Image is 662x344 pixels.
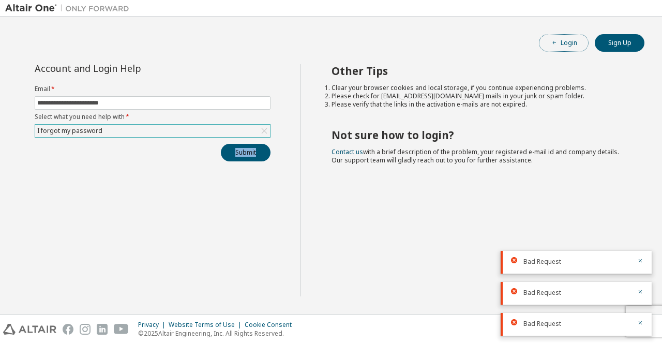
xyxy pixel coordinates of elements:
img: Altair One [5,3,134,13]
span: Bad Request [523,258,561,266]
label: Email [35,85,270,93]
a: Contact us [332,147,363,156]
h2: Other Tips [332,64,626,78]
img: altair_logo.svg [3,324,56,335]
img: youtube.svg [114,324,129,335]
div: Privacy [138,321,169,329]
h2: Not sure how to login? [332,128,626,142]
div: I forgot my password [36,125,104,137]
li: Clear your browser cookies and local storage, if you continue experiencing problems. [332,84,626,92]
button: Sign Up [595,34,644,52]
img: instagram.svg [80,324,91,335]
li: Please check for [EMAIL_ADDRESS][DOMAIN_NAME] mails in your junk or spam folder. [332,92,626,100]
li: Please verify that the links in the activation e-mails are not expired. [332,100,626,109]
img: facebook.svg [63,324,73,335]
div: Website Terms of Use [169,321,245,329]
span: Bad Request [523,320,561,328]
button: Submit [221,144,270,161]
span: with a brief description of the problem, your registered e-mail id and company details. Our suppo... [332,147,619,164]
button: Login [539,34,589,52]
img: linkedin.svg [97,324,108,335]
div: I forgot my password [35,125,270,137]
p: © 2025 Altair Engineering, Inc. All Rights Reserved. [138,329,298,338]
label: Select what you need help with [35,113,270,121]
span: Bad Request [523,289,561,297]
div: Account and Login Help [35,64,223,72]
div: Cookie Consent [245,321,298,329]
